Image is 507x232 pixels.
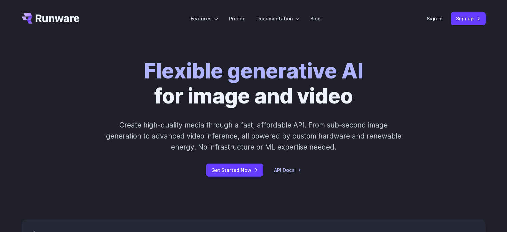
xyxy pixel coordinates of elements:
[144,58,363,83] strong: Flexible generative AI
[229,15,246,22] a: Pricing
[451,12,486,25] a: Sign up
[310,15,321,22] a: Blog
[206,164,263,177] a: Get Started Now
[105,120,402,153] p: Create high-quality media through a fast, affordable API. From sub-second image generation to adv...
[274,166,301,174] a: API Docs
[144,59,363,109] h1: for image and video
[191,15,218,22] label: Features
[22,13,80,24] a: Go to /
[256,15,300,22] label: Documentation
[427,15,443,22] a: Sign in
